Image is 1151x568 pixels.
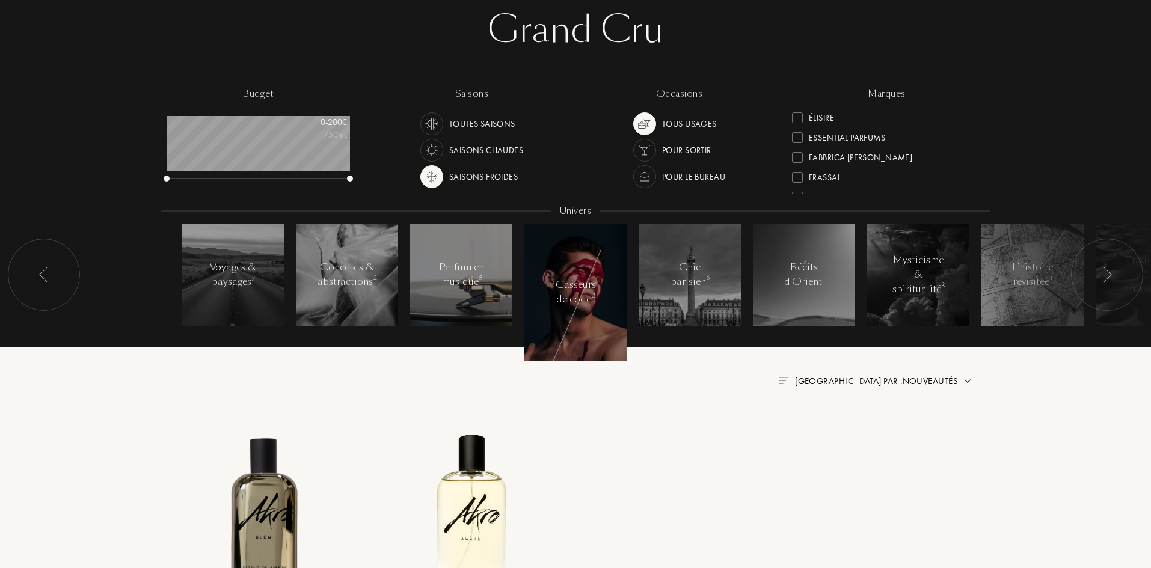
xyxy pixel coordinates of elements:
[963,376,972,386] img: arrow.png
[373,274,377,282] span: 2
[592,292,595,300] span: 2
[662,112,717,135] div: Tous usages
[423,168,440,185] img: usage_season_cold.svg
[170,6,981,54] div: Grand Cru
[423,115,440,132] img: usage_season_average_white.svg
[287,116,347,129] div: 0 - 200 €
[942,281,945,290] span: 3
[662,139,711,162] div: Pour sortir
[892,253,945,296] div: Mysticisme & spiritualité
[707,274,710,282] span: 6
[809,147,912,163] div: Fabbrica [PERSON_NAME]
[449,112,515,135] div: Toutes saisons
[449,139,523,162] div: Saisons chaudes
[636,115,653,132] img: usage_occasion_all.svg
[662,165,725,188] div: Pour le bureau
[550,278,601,307] div: Casseurs de code
[636,142,653,159] img: usage_occasion_party_white.svg
[809,187,886,203] div: Goldfield & Banks
[287,129,347,141] div: /50mL
[809,108,834,124] div: Élisire
[778,377,788,384] img: filter_by.png
[809,127,885,144] div: Essential Parfums
[779,260,830,289] div: Récits d'Orient
[648,87,711,101] div: occasions
[859,87,913,101] div: marques
[318,260,376,289] div: Concepts & abstractions
[449,165,518,188] div: Saisons froides
[39,267,49,282] img: arr_left.svg
[795,375,958,387] span: [GEOGRAPHIC_DATA] par : Nouveautés
[636,168,653,185] img: usage_occasion_work_white.svg
[479,274,482,282] span: 5
[207,260,259,289] div: Voyages & paysages
[809,167,839,183] div: Frassai
[823,274,825,282] span: 1
[436,260,487,289] div: Parfum en musique
[447,87,497,101] div: saisons
[234,87,283,101] div: budget
[423,142,440,159] img: usage_season_hot_white.svg
[1102,267,1112,282] img: arr_left.svg
[665,260,716,289] div: Chic parisien
[551,204,600,218] div: Univers
[252,274,255,282] span: 7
